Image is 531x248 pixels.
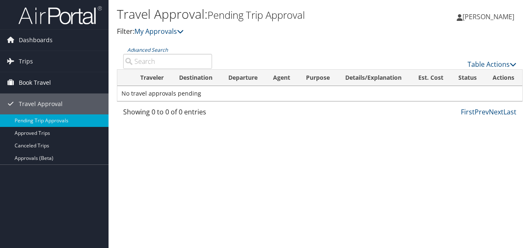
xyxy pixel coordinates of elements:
span: Trips [19,51,33,72]
th: Purpose [298,70,338,86]
small: Pending Trip Approval [207,8,305,22]
span: Travel Approval [19,94,63,114]
span: Dashboards [19,30,53,51]
a: Prev [475,107,489,116]
h1: Travel Approval: [117,5,387,23]
input: Advanced Search [123,54,212,69]
th: Departure: activate to sort column ascending [221,70,266,86]
a: My Approvals [134,27,184,36]
td: No travel approvals pending [117,86,522,101]
th: Destination: activate to sort column ascending [172,70,221,86]
span: [PERSON_NAME] [463,12,514,21]
a: Advanced Search [127,46,168,53]
th: Agent [265,70,298,86]
th: Details/Explanation [338,70,410,86]
p: Filter: [117,26,387,37]
img: airportal-logo.png [18,5,102,25]
a: Table Actions [468,60,516,69]
a: First [461,107,475,116]
th: Est. Cost: activate to sort column ascending [410,70,451,86]
th: Status: activate to sort column ascending [451,70,485,86]
a: Next [489,107,503,116]
th: Traveler: activate to sort column ascending [133,70,172,86]
a: [PERSON_NAME] [457,4,523,29]
div: Showing 0 to 0 of 0 entries [123,107,212,121]
th: Actions [485,70,522,86]
span: Book Travel [19,72,51,93]
a: Last [503,107,516,116]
